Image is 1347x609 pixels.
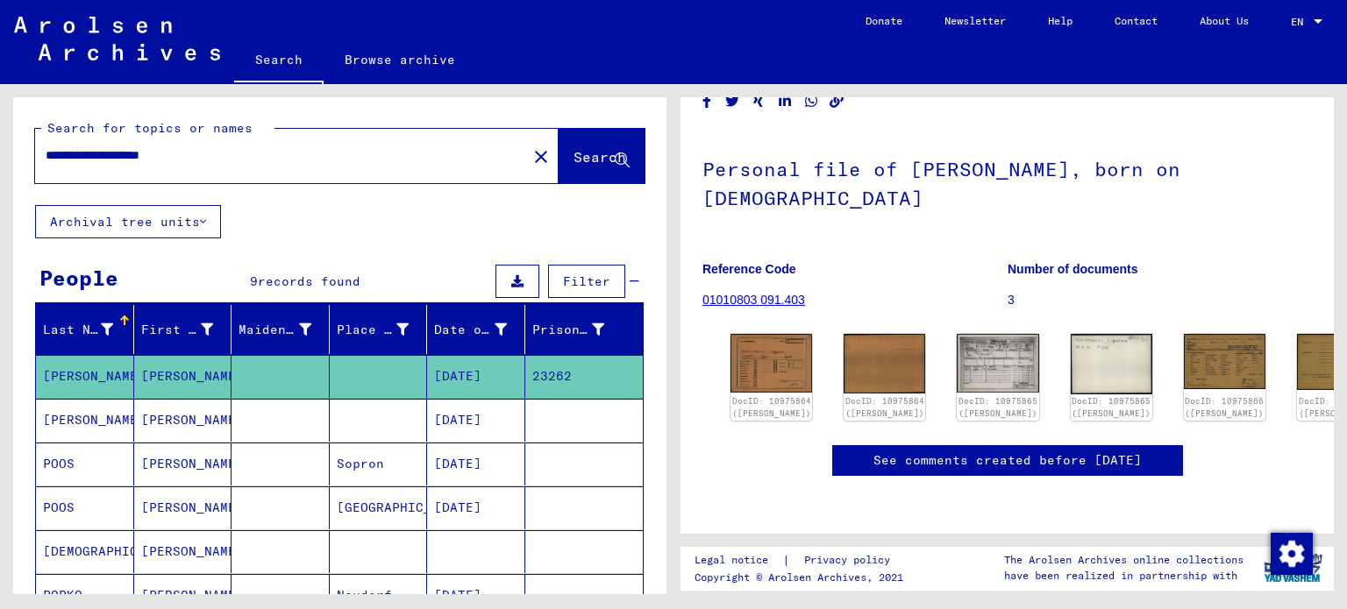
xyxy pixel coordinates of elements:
mat-cell: Sopron [330,443,428,485]
div: Place of Birth [337,315,431,343]
span: Filter [563,273,610,289]
div: Date of Birth [434,315,529,343]
mat-cell: [PERSON_NAME] [134,443,232,485]
span: 9 [250,273,258,289]
p: have been realized in partnership with [1004,568,1244,584]
a: Search [234,39,324,84]
button: Clear [524,138,559,173]
h1: Personal file of [PERSON_NAME], born on [DEMOGRAPHIC_DATA] [702,129,1312,235]
mat-cell: [GEOGRAPHIC_DATA] [330,486,428,529]
mat-cell: [PERSON_NAME] [36,355,134,398]
mat-cell: [DATE] [427,443,525,485]
span: records found [258,273,360,289]
img: Change consent [1271,533,1313,575]
mat-cell: [PERSON_NAME] [134,399,232,442]
a: DocID: 10975864 ([PERSON_NAME]) [845,396,924,418]
mat-cell: [DATE] [427,486,525,529]
p: Copyright © Arolsen Archives, 2021 [695,570,911,585]
button: Share on Xing [750,90,768,112]
button: Archival tree units [35,205,221,238]
img: Arolsen_neg.svg [14,17,220,60]
div: Last Name [43,315,135,343]
span: Search [574,148,626,166]
button: Search [559,129,645,183]
div: Place of Birth [337,321,410,339]
img: 001.jpg [957,334,1038,393]
mat-cell: [DEMOGRAPHIC_DATA] [36,530,134,573]
mat-cell: POOS [36,443,134,485]
img: 001.jpg [731,334,812,392]
button: Share on WhatsApp [802,90,821,112]
a: 01010803 091.403 [702,293,805,307]
div: Maiden Name [239,315,333,343]
a: Privacy policy [790,551,911,570]
button: Share on Facebook [698,90,716,112]
div: Last Name [43,321,113,339]
mat-cell: [PERSON_NAME] [134,355,232,398]
mat-header-cell: Date of Birth [427,305,525,354]
button: Share on Twitter [723,90,742,112]
div: | [695,551,911,570]
button: Copy link [828,90,846,112]
div: Date of Birth [434,321,507,339]
img: 002.jpg [1071,334,1152,394]
a: Legal notice [695,551,782,570]
button: Filter [548,265,625,298]
mat-cell: POOS [36,486,134,529]
div: People [39,262,118,294]
mat-header-cell: Last Name [36,305,134,354]
p: The Arolsen Archives online collections [1004,552,1244,568]
div: Maiden Name [239,321,311,339]
a: DocID: 10975864 ([PERSON_NAME]) [732,396,811,418]
span: EN [1291,16,1310,28]
mat-cell: 23262 [525,355,644,398]
button: Share on LinkedIn [776,90,795,112]
mat-header-cell: Prisoner # [525,305,644,354]
mat-cell: [DATE] [427,399,525,442]
img: yv_logo.png [1260,546,1326,590]
div: Prisoner # [532,315,627,343]
a: See comments created before [DATE] [873,451,1142,470]
mat-header-cell: Maiden Name [232,305,330,354]
div: First Name [141,321,214,339]
img: 001.jpg [1184,334,1265,389]
div: First Name [141,315,236,343]
b: Number of documents [1008,262,1138,276]
p: 3 [1008,291,1312,309]
a: DocID: 10975865 ([PERSON_NAME]) [959,396,1037,418]
mat-cell: [PERSON_NAME] [134,530,232,573]
b: Reference Code [702,262,796,276]
mat-header-cell: Place of Birth [330,305,428,354]
mat-icon: close [531,146,552,167]
mat-cell: [PERSON_NAME] [36,399,134,442]
mat-cell: [PERSON_NAME] [134,486,232,529]
a: DocID: 10975866 ([PERSON_NAME]) [1185,396,1264,418]
div: Prisoner # [532,321,605,339]
a: DocID: 10975865 ([PERSON_NAME]) [1072,396,1151,418]
a: Browse archive [324,39,476,81]
mat-cell: [DATE] [427,355,525,398]
img: 002.jpg [844,334,925,393]
mat-label: Search for topics or names [47,120,253,136]
mat-header-cell: First Name [134,305,232,354]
